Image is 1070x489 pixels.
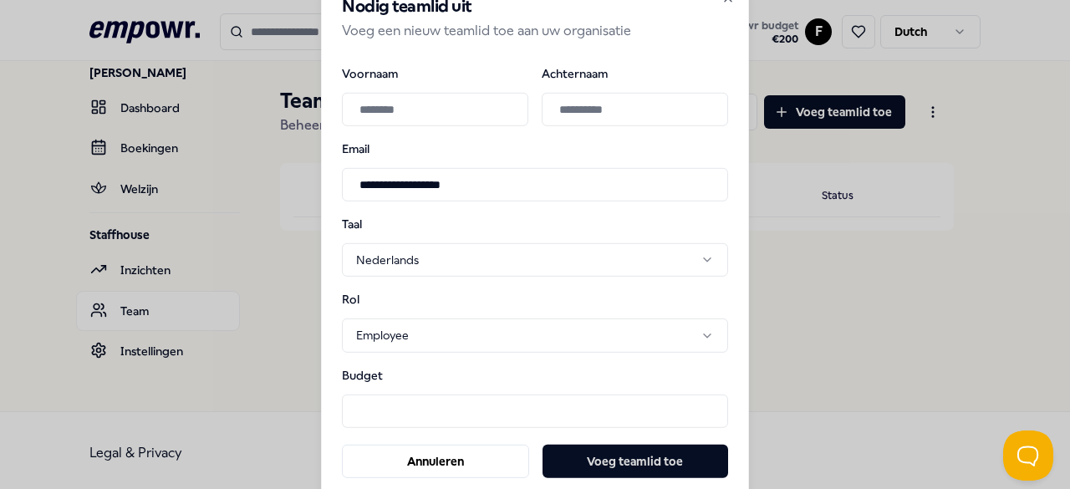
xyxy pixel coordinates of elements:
label: Email [342,143,728,155]
p: Voeg een nieuw teamlid toe aan uw organisatie [342,19,728,41]
label: Budget [342,369,429,381]
label: Voornaam [342,68,528,79]
label: Taal [342,218,429,230]
button: Voeg teamlid toe [543,445,728,478]
button: Annuleren [342,445,529,478]
label: Achternaam [542,68,728,79]
label: Rol [342,293,429,305]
